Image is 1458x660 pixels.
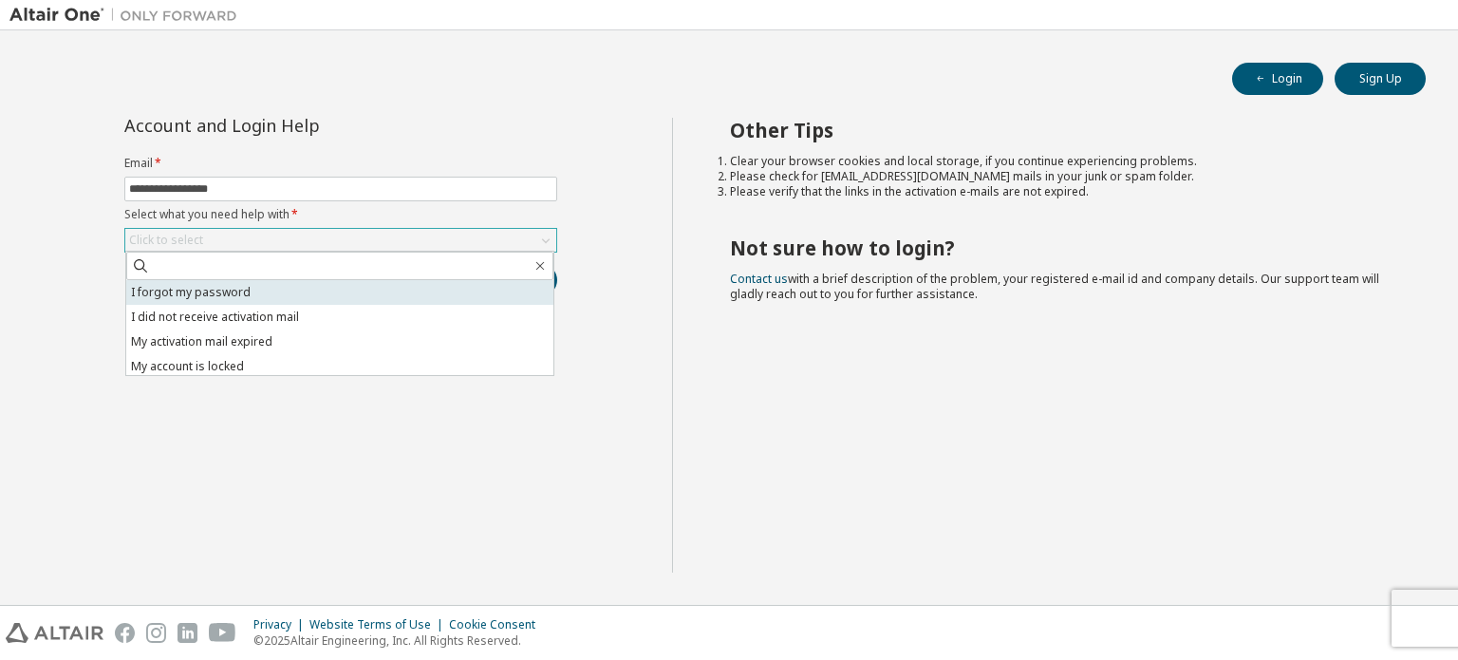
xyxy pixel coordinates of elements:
li: Please check for [EMAIL_ADDRESS][DOMAIN_NAME] mails in your junk or spam folder. [730,169,1393,184]
div: Account and Login Help [124,118,471,133]
label: Select what you need help with [124,207,557,222]
a: Contact us [730,271,788,287]
div: Privacy [253,617,309,632]
div: Click to select [129,233,203,248]
div: Website Terms of Use [309,617,449,632]
img: youtube.svg [209,623,236,643]
img: Altair One [9,6,247,25]
span: with a brief description of the problem, your registered e-mail id and company details. Our suppo... [730,271,1379,302]
h2: Other Tips [730,118,1393,142]
div: Click to select [125,229,556,252]
h2: Not sure how to login? [730,236,1393,260]
p: © 2025 Altair Engineering, Inc. All Rights Reserved. [253,632,547,649]
div: Cookie Consent [449,617,547,632]
li: I forgot my password [126,280,553,305]
img: instagram.svg [146,623,166,643]
img: altair_logo.svg [6,623,103,643]
label: Email [124,156,557,171]
li: Clear your browser cookies and local storage, if you continue experiencing problems. [730,154,1393,169]
li: Please verify that the links in the activation e-mails are not expired. [730,184,1393,199]
img: facebook.svg [115,623,135,643]
button: Sign Up [1335,63,1426,95]
img: linkedin.svg [178,623,197,643]
button: Login [1232,63,1323,95]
